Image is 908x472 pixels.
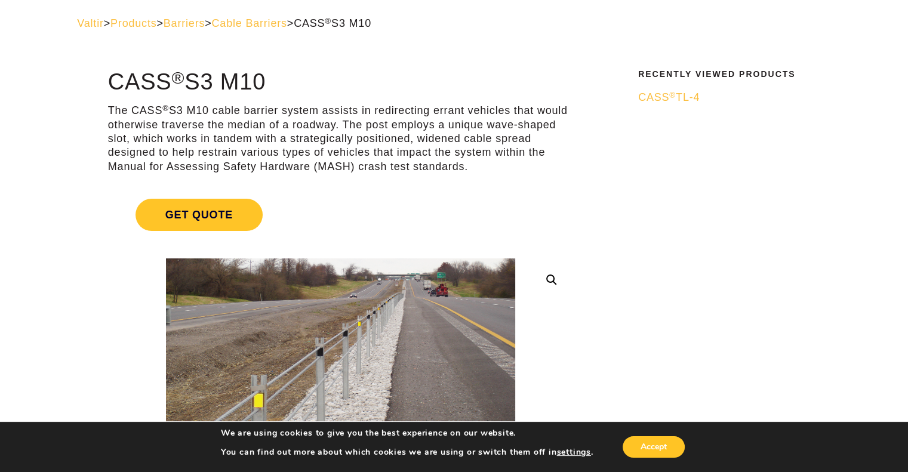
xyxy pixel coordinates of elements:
[221,447,593,458] p: You can find out more about which cookies we are using or switch them off in .
[294,17,371,29] span: CASS S3 M10
[110,17,156,29] a: Products
[638,91,823,104] a: CASS®TL-4
[325,17,331,26] sup: ®
[162,104,169,113] sup: ®
[221,428,593,439] p: We are using cookies to give you the best experience on our website.
[108,70,573,95] h1: CASS S3 M10
[136,199,263,231] span: Get Quote
[556,447,590,458] button: settings
[164,17,205,29] a: Barriers
[108,184,573,245] a: Get Quote
[623,436,685,458] button: Accept
[212,17,287,29] a: Cable Barriers
[669,91,676,100] sup: ®
[108,104,573,174] p: The CASS S3 M10 cable barrier system assists in redirecting errant vehicles that would otherwise ...
[77,17,831,30] div: > > > >
[638,70,823,79] h2: Recently Viewed Products
[77,17,103,29] a: Valtir
[638,91,700,103] span: CASS TL-4
[171,68,184,87] sup: ®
